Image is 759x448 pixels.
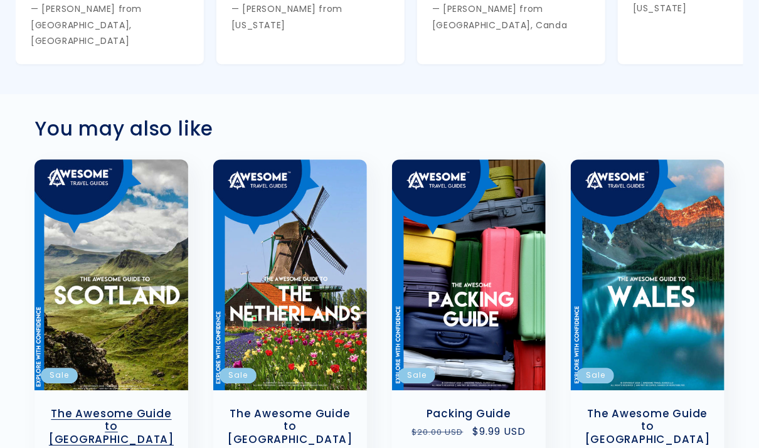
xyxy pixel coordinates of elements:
[47,407,176,446] a: The Awesome Guide to [GEOGRAPHIC_DATA]
[31,1,189,49] div: — [PERSON_NAME] from [GEOGRAPHIC_DATA], [GEOGRAPHIC_DATA]
[583,407,712,446] a: The Awesome Guide to [GEOGRAPHIC_DATA]
[432,1,590,33] div: — [PERSON_NAME] from [GEOGRAPHIC_DATA], Canda
[226,407,354,446] a: The Awesome Guide to [GEOGRAPHIC_DATA]
[34,117,724,141] h2: You may also like
[405,407,533,420] a: Packing Guide
[231,1,390,33] div: — [PERSON_NAME] from [US_STATE]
